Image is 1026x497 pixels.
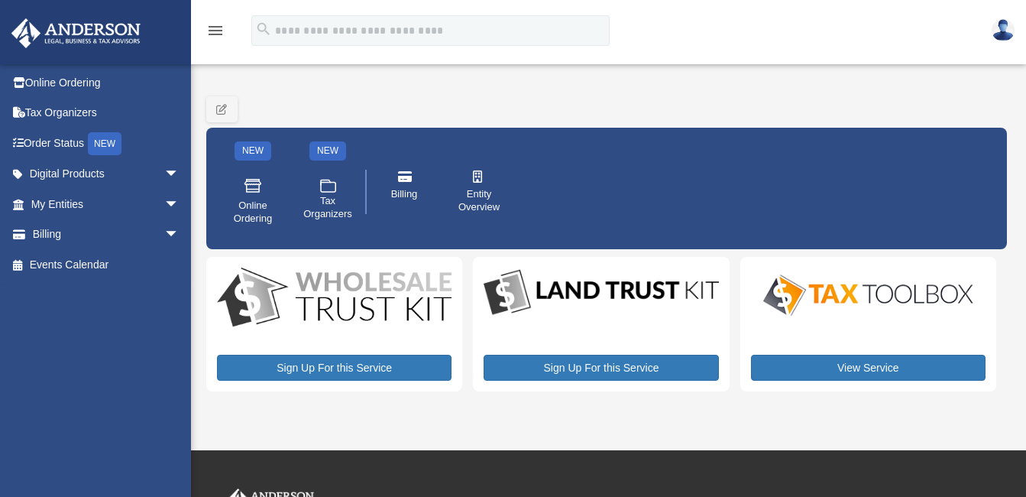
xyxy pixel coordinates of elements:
a: Online Ordering [221,166,285,236]
a: Tax Organizers [11,98,202,128]
img: Anderson Advisors Platinum Portal [7,18,145,48]
span: Online Ordering [231,200,274,226]
a: Events Calendar [11,249,202,280]
a: My Entitiesarrow_drop_down [11,189,202,219]
img: WS-Trust-Kit-lgo-1.jpg [217,268,452,330]
a: Sign Up For this Service [484,355,718,381]
span: arrow_drop_down [164,189,195,220]
div: NEW [309,141,346,161]
img: LandTrust_lgo-1.jpg [484,268,718,318]
a: Order StatusNEW [11,128,202,159]
span: Billing [391,188,418,201]
div: NEW [88,132,121,155]
span: arrow_drop_down [164,219,195,251]
div: NEW [235,141,271,161]
span: Tax Organizers [303,195,352,221]
a: View Service [751,355,986,381]
a: Online Ordering [11,67,202,98]
a: Billing [372,160,436,224]
img: User Pic [992,19,1015,41]
a: Sign Up For this Service [217,355,452,381]
a: Billingarrow_drop_down [11,219,202,250]
span: arrow_drop_down [164,159,195,190]
i: search [255,21,272,37]
a: Tax Organizers [296,166,360,236]
a: Entity Overview [447,160,511,224]
a: Digital Productsarrow_drop_down [11,159,195,190]
a: menu [206,27,225,40]
i: menu [206,21,225,40]
span: Entity Overview [458,188,500,214]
